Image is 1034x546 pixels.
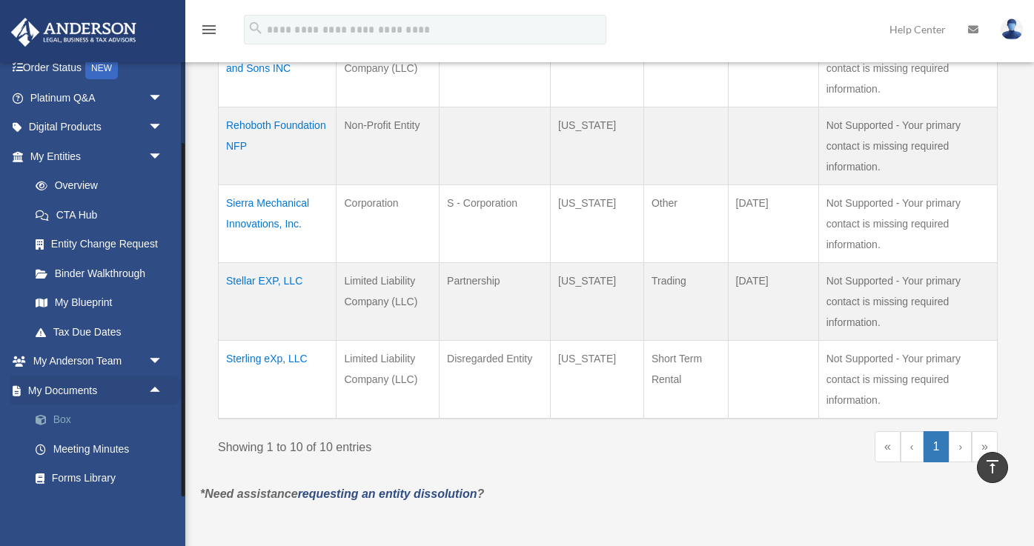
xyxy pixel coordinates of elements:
span: arrow_drop_down [148,142,178,172]
a: My Anderson Teamarrow_drop_down [10,347,185,376]
td: Other [643,29,728,107]
a: Platinum Q&Aarrow_drop_down [10,83,185,113]
img: User Pic [1001,19,1023,40]
a: Overview [21,171,170,201]
td: [US_STATE] [551,107,644,184]
a: vertical_align_top [977,452,1008,483]
a: My Documentsarrow_drop_up [10,376,185,405]
td: [PERSON_NAME] and Sons INC [219,29,337,107]
a: First [875,431,901,462]
td: Sierra Mechanical Innovations, Inc. [219,184,337,262]
a: Binder Walkthrough [21,259,178,288]
span: arrow_drop_down [148,347,178,377]
td: Short Term Rental [643,340,728,419]
span: arrow_drop_up [148,376,178,406]
a: Meeting Minutes [21,434,185,464]
em: *Need assistance ? [200,487,484,500]
a: 1 [924,431,950,462]
a: CTA Hub [21,200,178,230]
td: Trading [643,262,728,340]
td: S - Corporation [440,29,551,107]
a: Digital Productsarrow_drop_down [10,113,185,142]
a: My Blueprint [21,288,178,318]
td: Limited Liability Company (LLC) [337,340,440,419]
span: arrow_drop_down [148,113,178,143]
a: Previous [901,431,924,462]
td: [DATE] [728,184,818,262]
i: vertical_align_top [984,458,1001,476]
td: Not Supported - Your primary contact is missing required information. [818,262,997,340]
a: Forms Library [21,464,185,493]
td: Non-Profit Entity [337,107,440,184]
td: Limited Liability Company (LLC) [337,29,440,107]
td: Other [643,184,728,262]
td: [DATE] [728,29,818,107]
td: Not Supported - Your primary contact is missing required information. [818,29,997,107]
a: requesting an entity dissolution [298,487,477,500]
a: Notarize [21,493,185,522]
td: Rehoboth Foundation NFP [219,107,337,184]
td: [US_STATE] [551,340,644,419]
td: Not Supported - Your primary contact is missing required information. [818,340,997,419]
i: search [248,20,264,36]
td: Sterling eXp, LLC [219,340,337,419]
a: Tax Due Dates [21,317,178,347]
td: [US_STATE] [551,262,644,340]
a: menu [200,26,218,39]
a: Last [972,431,998,462]
i: menu [200,21,218,39]
a: Next [949,431,972,462]
td: Partnership [440,262,551,340]
td: Not Supported - Your primary contact is missing required information. [818,107,997,184]
a: My Entitiesarrow_drop_down [10,142,178,171]
td: [US_STATE] [551,29,644,107]
a: Box [21,405,185,435]
td: Disregarded Entity [440,340,551,419]
td: [DATE] [728,262,818,340]
div: NEW [85,57,118,79]
td: Not Supported - Your primary contact is missing required information. [818,184,997,262]
div: Showing 1 to 10 of 10 entries [218,431,597,458]
td: Limited Liability Company (LLC) [337,262,440,340]
td: Corporation [337,184,440,262]
a: Entity Change Request [21,230,178,259]
img: Anderson Advisors Platinum Portal [7,18,141,47]
td: Stellar EXP, LLC [219,262,337,340]
span: arrow_drop_down [148,83,178,113]
td: S - Corporation [440,184,551,262]
a: Order StatusNEW [10,53,185,84]
td: [US_STATE] [551,184,644,262]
